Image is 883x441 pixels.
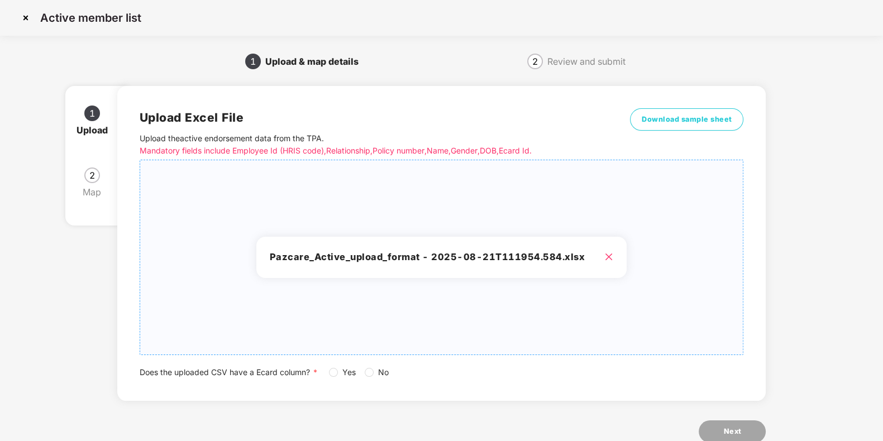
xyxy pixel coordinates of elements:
[532,57,538,66] span: 2
[140,145,593,157] p: Mandatory fields include Employee Id (HRIS code), Relationship, Policy number, Name, Gender, DOB,...
[547,52,626,70] div: Review and submit
[250,57,256,66] span: 1
[642,114,732,125] span: Download sample sheet
[338,366,360,378] span: Yes
[140,108,593,127] h2: Upload Excel File
[630,108,744,131] button: Download sample sheet
[17,9,35,27] img: svg+xml;base64,PHN2ZyBpZD0iQ3Jvc3MtMzJ4MzIiIHhtbG5zPSJodHRwOi8vd3d3LnczLm9yZy8yMDAwL3N2ZyIgd2lkdG...
[140,132,593,157] p: Upload the active endorsement data from the TPA .
[265,52,367,70] div: Upload & map details
[89,109,95,118] span: 1
[40,11,141,25] p: Active member list
[89,171,95,180] span: 2
[83,183,110,201] div: Map
[140,160,743,354] span: Pazcare_Active_upload_format - 2025-08-21T111954.584.xlsx close
[77,121,117,139] div: Upload
[140,366,744,378] div: Does the uploaded CSV have a Ecard column?
[604,252,613,261] span: close
[270,250,613,265] h3: Pazcare_Active_upload_format - 2025-08-21T111954.584.xlsx
[374,366,393,378] span: No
